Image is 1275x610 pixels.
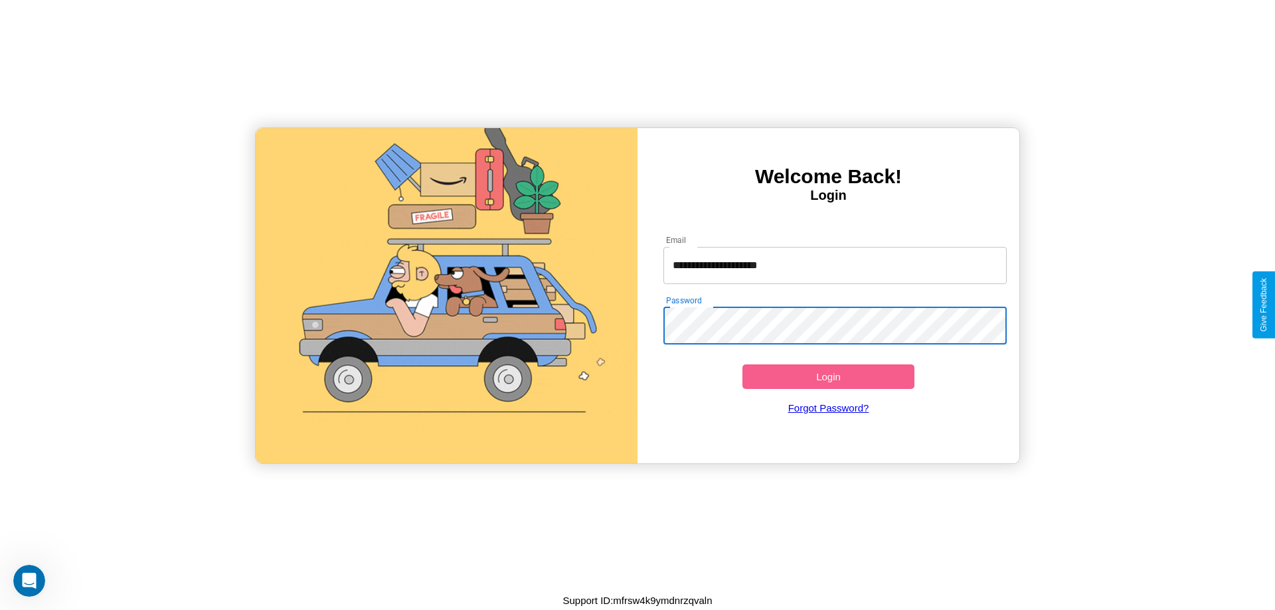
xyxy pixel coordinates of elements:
[562,591,712,609] p: Support ID: mfrsw4k9ymdnrzqvaln
[1259,278,1268,332] div: Give Feedback
[666,234,687,246] label: Email
[637,165,1019,188] h3: Welcome Back!
[742,364,914,389] button: Login
[256,128,637,463] img: gif
[657,389,1001,427] a: Forgot Password?
[13,565,45,597] iframe: Intercom live chat
[637,188,1019,203] h4: Login
[666,295,701,306] label: Password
